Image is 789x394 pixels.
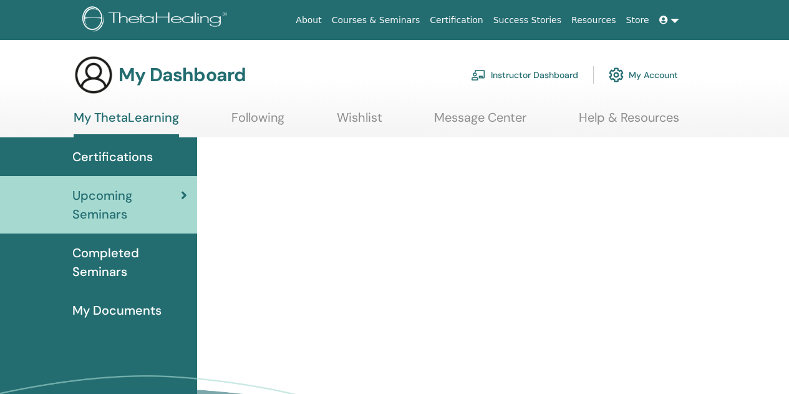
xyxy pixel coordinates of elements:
[231,110,284,134] a: Following
[291,9,326,32] a: About
[471,61,578,89] a: Instructor Dashboard
[488,9,566,32] a: Success Stories
[337,110,382,134] a: Wishlist
[425,9,488,32] a: Certification
[609,61,678,89] a: My Account
[72,147,153,166] span: Certifications
[621,9,654,32] a: Store
[471,69,486,81] img: chalkboard-teacher.svg
[72,186,181,224] span: Upcoming Seminars
[119,64,246,86] h3: My Dashboard
[74,110,179,137] a: My ThetaLearning
[72,244,187,281] span: Completed Seminars
[434,110,526,134] a: Message Center
[74,55,114,95] img: generic-user-icon.jpg
[566,9,621,32] a: Resources
[579,110,679,134] a: Help & Resources
[609,64,624,86] img: cog.svg
[327,9,425,32] a: Courses & Seminars
[82,6,231,34] img: logo.png
[72,301,162,320] span: My Documents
